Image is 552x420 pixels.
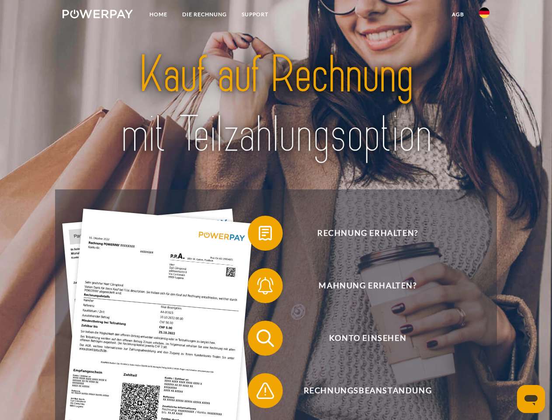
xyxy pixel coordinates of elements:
button: Konto einsehen [248,321,475,356]
a: SUPPORT [234,7,276,22]
iframe: Schaltfläche zum Öffnen des Messaging-Fensters [517,385,545,413]
span: Rechnungsbeanstandung [260,373,475,408]
img: de [479,7,490,18]
a: agb [444,7,472,22]
img: qb_bill.svg [254,222,276,244]
img: logo-powerpay-white.svg [62,10,133,18]
a: Home [142,7,175,22]
a: DIE RECHNUNG [175,7,234,22]
img: title-powerpay_de.svg [83,42,469,168]
img: qb_search.svg [254,327,276,349]
img: qb_bell.svg [254,275,276,297]
img: qb_warning.svg [254,380,276,402]
button: Rechnungsbeanstandung [248,373,475,408]
button: Mahnung erhalten? [248,268,475,303]
span: Mahnung erhalten? [260,268,475,303]
span: Konto einsehen [260,321,475,356]
button: Rechnung erhalten? [248,216,475,251]
span: Rechnung erhalten? [260,216,475,251]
